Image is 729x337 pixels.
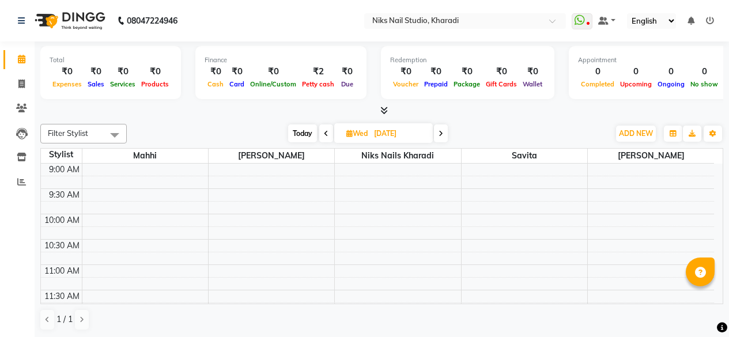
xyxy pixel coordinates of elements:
[85,65,107,78] div: ₹0
[247,65,299,78] div: ₹0
[226,65,247,78] div: ₹0
[47,189,82,201] div: 9:30 AM
[681,291,717,325] iframe: chat widget
[42,214,82,226] div: 10:00 AM
[47,164,82,176] div: 9:00 AM
[205,65,226,78] div: ₹0
[338,80,356,88] span: Due
[617,65,655,78] div: 0
[390,80,421,88] span: Voucher
[578,80,617,88] span: Completed
[688,80,721,88] span: No show
[688,65,721,78] div: 0
[371,125,428,142] input: 2025-09-03
[127,5,177,37] b: 08047224946
[520,65,545,78] div: ₹0
[451,65,483,78] div: ₹0
[226,80,247,88] span: Card
[56,313,73,325] span: 1 / 1
[42,240,82,252] div: 10:30 AM
[343,129,371,138] span: Wed
[451,80,483,88] span: Package
[619,129,653,138] span: ADD NEW
[50,65,85,78] div: ₹0
[299,80,337,88] span: Petty cash
[205,55,357,65] div: Finance
[82,149,208,163] span: Mahhi
[138,80,172,88] span: Products
[288,124,317,142] span: Today
[390,55,545,65] div: Redemption
[205,80,226,88] span: Cash
[578,65,617,78] div: 0
[42,290,82,302] div: 11:30 AM
[335,149,460,163] span: Niks Nails Kharadi
[655,80,688,88] span: Ongoing
[421,65,451,78] div: ₹0
[462,149,587,163] span: Savita
[107,65,138,78] div: ₹0
[588,149,714,163] span: [PERSON_NAME]
[483,80,520,88] span: Gift Cards
[616,126,656,142] button: ADD NEW
[48,128,88,138] span: Filter Stylist
[617,80,655,88] span: Upcoming
[29,5,108,37] img: logo
[50,55,172,65] div: Total
[42,265,82,277] div: 11:00 AM
[337,65,357,78] div: ₹0
[483,65,520,78] div: ₹0
[138,65,172,78] div: ₹0
[578,55,721,65] div: Appointment
[107,80,138,88] span: Services
[299,65,337,78] div: ₹2
[41,149,82,161] div: Stylist
[247,80,299,88] span: Online/Custom
[421,80,451,88] span: Prepaid
[50,80,85,88] span: Expenses
[209,149,334,163] span: [PERSON_NAME]
[390,65,421,78] div: ₹0
[655,65,688,78] div: 0
[520,80,545,88] span: Wallet
[85,80,107,88] span: Sales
